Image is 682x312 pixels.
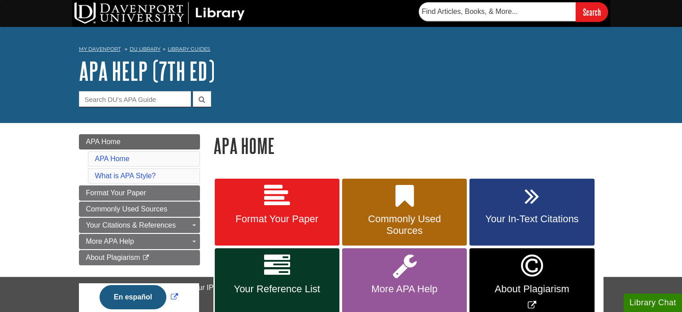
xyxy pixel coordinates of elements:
[86,138,121,145] span: APA Home
[86,221,176,229] span: Your Citations & References
[79,43,604,57] nav: breadcrumb
[95,172,156,180] a: What is APA Style?
[97,293,180,301] a: Link opens in new window
[215,179,339,246] a: Format Your Paper
[100,285,166,309] button: En español
[419,2,608,22] form: Searches DU Library's articles, books, and more
[349,213,460,237] span: Commonly Used Sources
[168,46,210,52] a: Library Guides
[349,283,460,295] span: More APA Help
[79,234,200,249] a: More APA Help
[86,254,140,261] span: About Plagiarism
[576,2,608,22] input: Search
[222,213,333,225] span: Format Your Paper
[74,2,245,24] img: DU Library
[86,189,146,197] span: Format Your Paper
[142,255,150,261] i: This link opens in a new window
[476,213,587,225] span: Your In-Text Citations
[419,2,576,21] input: Find Articles, Books, & More...
[86,205,167,213] span: Commonly Used Sources
[222,283,333,295] span: Your Reference List
[79,91,191,107] input: Search DU's APA Guide
[79,134,200,149] a: APA Home
[79,57,215,85] a: APA Help (7th Ed)
[342,179,467,246] a: Commonly Used Sources
[79,185,200,201] a: Format Your Paper
[213,134,604,157] h1: APA Home
[624,294,682,312] button: Library Chat
[86,237,134,245] span: More APA Help
[79,202,200,217] a: Commonly Used Sources
[469,179,594,246] a: Your In-Text Citations
[476,283,587,295] span: About Plagiarism
[79,218,200,233] a: Your Citations & References
[95,155,130,163] a: APA Home
[79,250,200,265] a: About Plagiarism
[79,45,121,53] a: My Davenport
[130,46,161,52] a: DU Library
